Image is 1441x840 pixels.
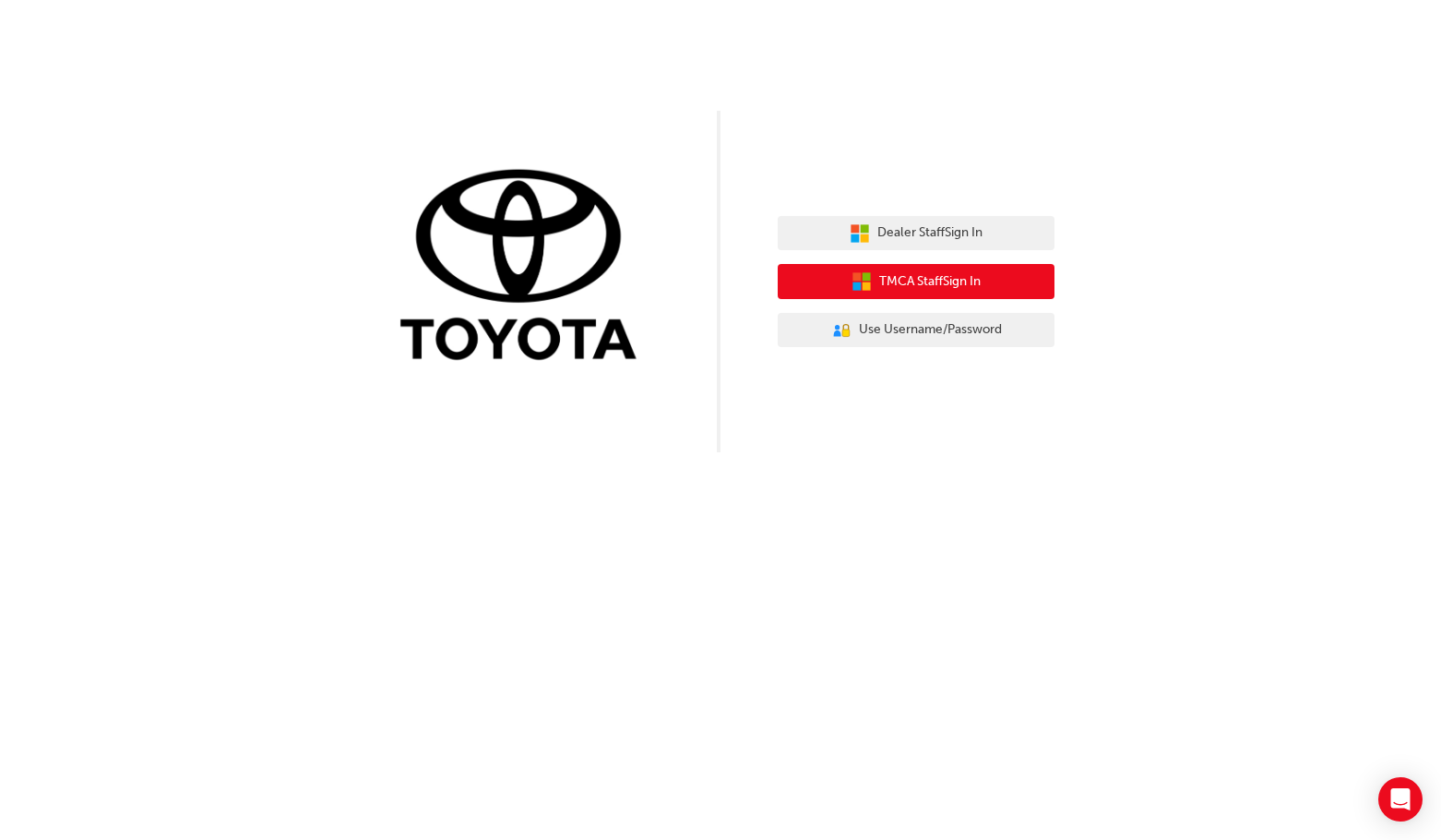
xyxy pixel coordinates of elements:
[859,319,1002,341] span: Use Username/Password
[778,264,1054,299] button: TMCA StaffSign In
[879,271,981,293] span: TMCA Staff Sign In
[778,313,1054,348] button: Use Username/Password
[877,222,982,244] span: Dealer Staff Sign In
[1378,777,1423,822] div: Open Intercom Messenger
[387,165,663,369] img: Trak
[778,216,1054,251] button: Dealer StaffSign In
